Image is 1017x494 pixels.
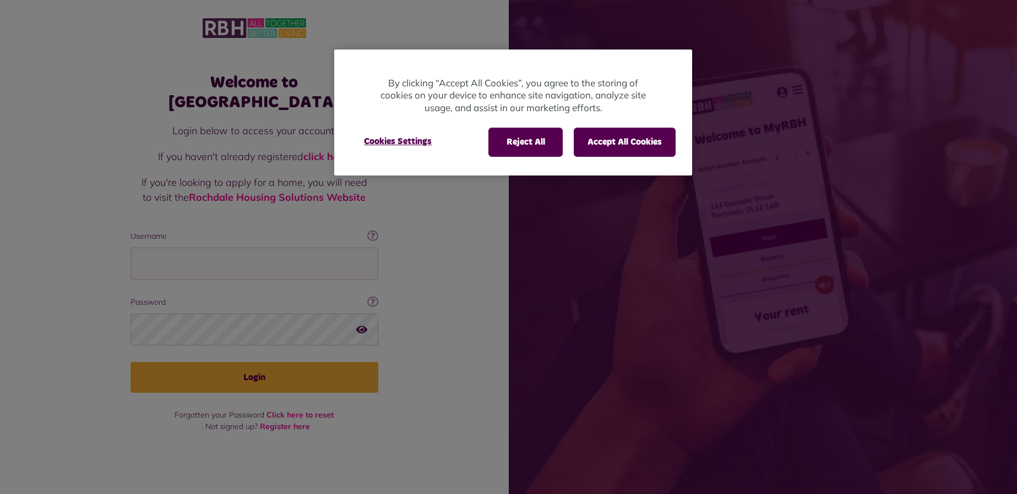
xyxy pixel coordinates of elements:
button: Cookies Settings [351,128,445,155]
button: Reject All [488,128,563,156]
div: Cookie banner [334,50,692,175]
button: Accept All Cookies [574,128,676,156]
p: By clicking “Accept All Cookies”, you agree to the storing of cookies on your device to enhance s... [378,77,648,114]
div: Privacy [334,50,692,175]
